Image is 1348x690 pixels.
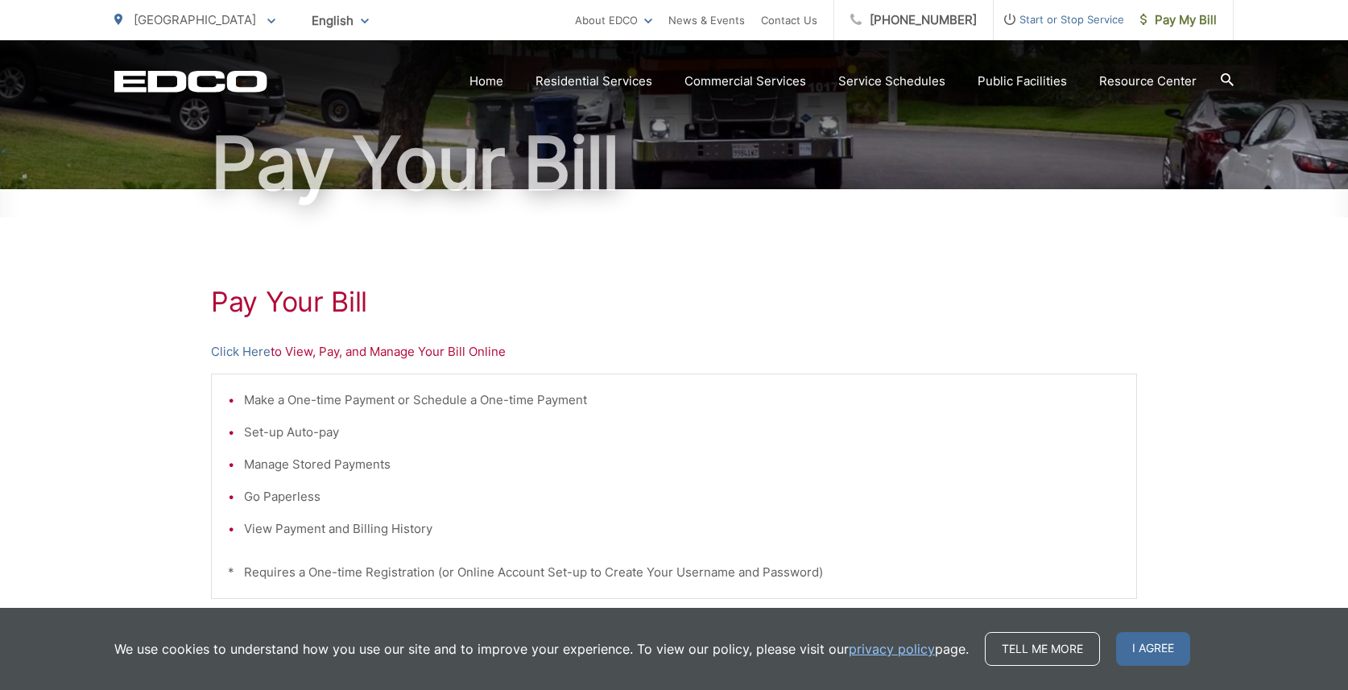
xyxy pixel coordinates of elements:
a: privacy policy [849,639,935,659]
a: Residential Services [535,72,652,91]
a: Tell me more [985,632,1100,666]
h1: Pay Your Bill [114,123,1234,204]
span: English [300,6,381,35]
a: Public Facilities [978,72,1067,91]
li: Make a One-time Payment or Schedule a One-time Payment [244,390,1120,410]
a: EDCD logo. Return to the homepage. [114,70,267,93]
a: Resource Center [1099,72,1197,91]
a: Click Here [211,342,271,362]
li: View Payment and Billing History [244,519,1120,539]
span: [GEOGRAPHIC_DATA] [134,12,256,27]
h1: Pay Your Bill [211,286,1137,318]
li: Set-up Auto-pay [244,423,1120,442]
p: We use cookies to understand how you use our site and to improve your experience. To view our pol... [114,639,969,659]
a: Commercial Services [684,72,806,91]
a: News & Events [668,10,745,30]
li: Manage Stored Payments [244,455,1120,474]
p: * Requires a One-time Registration (or Online Account Set-up to Create Your Username and Password) [228,563,1120,582]
span: I agree [1116,632,1190,666]
p: to View, Pay, and Manage Your Bill Online [211,342,1137,362]
span: Pay My Bill [1140,10,1217,30]
a: Service Schedules [838,72,945,91]
a: Contact Us [761,10,817,30]
li: Go Paperless [244,487,1120,506]
a: Home [469,72,503,91]
a: About EDCO [575,10,652,30]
